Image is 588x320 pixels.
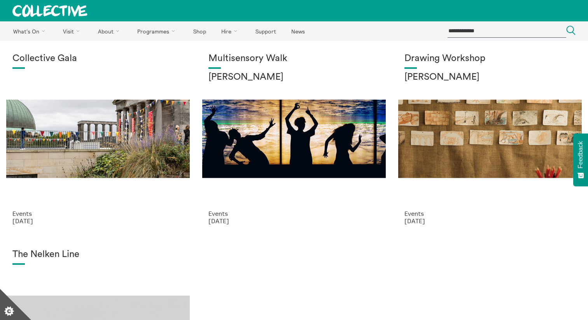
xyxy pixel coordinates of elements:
[404,72,576,83] h2: [PERSON_NAME]
[12,249,184,260] h1: The Nelken Line
[12,210,184,217] p: Events
[404,210,576,217] p: Events
[6,21,55,41] a: What's On
[248,21,283,41] a: Support
[404,217,576,224] p: [DATE]
[131,21,185,41] a: Programmes
[577,141,584,168] span: Feedback
[404,53,576,64] h1: Drawing Workshop
[12,217,184,224] p: [DATE]
[392,41,588,237] a: Annie Lord Drawing Workshop [PERSON_NAME] Events [DATE]
[284,21,311,41] a: News
[215,21,247,41] a: Hire
[208,53,380,64] h1: Multisensory Walk
[208,210,380,217] p: Events
[56,21,90,41] a: Visit
[208,217,380,224] p: [DATE]
[208,72,380,83] h2: [PERSON_NAME]
[91,21,129,41] a: About
[196,41,392,237] a: Museum Art Walk Multisensory Walk [PERSON_NAME] Events [DATE]
[186,21,213,41] a: Shop
[12,53,184,64] h1: Collective Gala
[573,133,588,186] button: Feedback - Show survey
